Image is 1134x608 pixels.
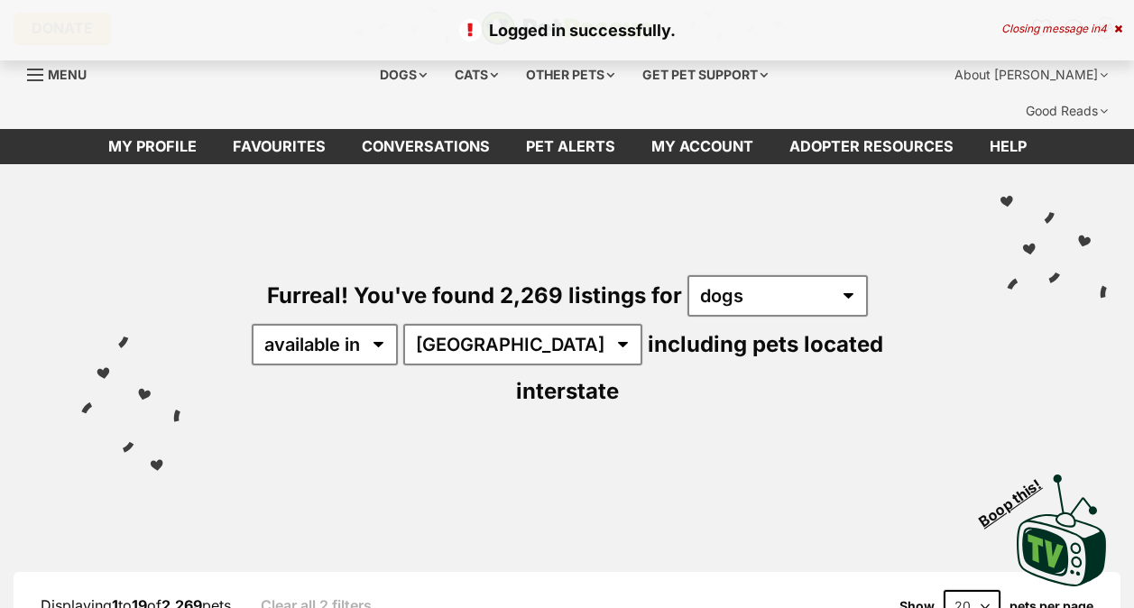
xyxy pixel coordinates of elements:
[942,57,1120,93] div: About [PERSON_NAME]
[630,57,780,93] div: Get pet support
[1100,22,1107,35] span: 4
[442,57,511,93] div: Cats
[633,129,771,164] a: My account
[267,282,682,309] span: Furreal! You've found 2,269 listings for
[516,331,883,404] span: including pets located interstate
[972,129,1045,164] a: Help
[508,129,633,164] a: Pet alerts
[1013,93,1120,129] div: Good Reads
[1017,458,1107,590] a: Boop this!
[771,129,972,164] a: Adopter resources
[513,57,627,93] div: Other pets
[90,129,215,164] a: My profile
[367,57,439,93] div: Dogs
[976,465,1059,530] span: Boop this!
[1001,23,1122,35] div: Closing message in
[27,57,99,89] a: Menu
[1017,474,1107,586] img: PetRescue TV logo
[18,18,1116,42] p: Logged in successfully.
[215,129,344,164] a: Favourites
[344,129,508,164] a: conversations
[48,67,87,82] span: Menu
